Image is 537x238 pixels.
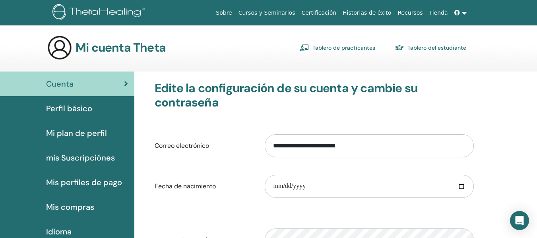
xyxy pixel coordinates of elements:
h3: Mi cuenta Theta [76,41,166,55]
div: Open Intercom Messenger [510,211,529,230]
label: Correo electrónico [149,138,259,153]
span: Mis compras [46,201,94,213]
span: Mis perfiles de pago [46,176,122,188]
a: Tablero del estudiante [395,41,466,54]
span: Cuenta [46,78,74,90]
h3: Edite la configuración de su cuenta y cambie su contraseña [155,81,474,110]
span: Mi plan de perfil [46,127,107,139]
a: Recursos [394,6,426,20]
a: Certificación [298,6,339,20]
a: Historias de éxito [339,6,394,20]
span: Idioma [46,226,72,238]
span: mis Suscripciónes [46,152,115,164]
label: Fecha de nacimiento [149,179,259,194]
a: Cursos y Seminarios [235,6,299,20]
a: Tienda [426,6,451,20]
img: chalkboard-teacher.svg [300,44,309,51]
a: Sobre [213,6,235,20]
img: graduation-cap.svg [395,45,404,51]
img: logo.png [52,4,147,22]
img: generic-user-icon.jpg [47,35,72,60]
span: Perfil básico [46,103,92,114]
a: Tablero de practicantes [300,41,375,54]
